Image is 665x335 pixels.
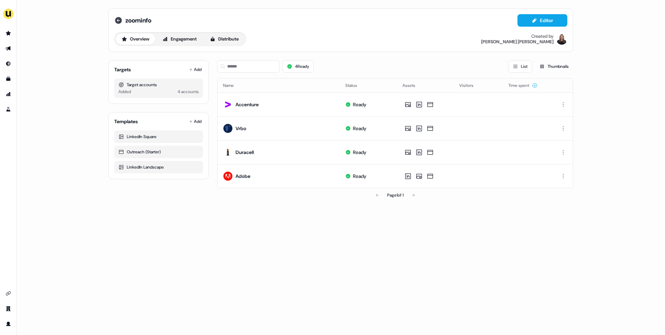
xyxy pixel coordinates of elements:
[508,60,532,73] button: List
[3,89,14,100] a: Go to attribution
[353,125,366,132] div: Ready
[3,43,14,54] a: Go to outbound experience
[114,66,131,73] div: Targets
[188,117,203,126] button: Add
[3,318,14,329] a: Go to profile
[204,34,245,45] button: Distribute
[223,79,242,92] button: Name
[118,133,199,140] div: LinkedIn Square
[3,288,14,299] a: Go to integrations
[3,58,14,69] a: Go to Inbound
[397,79,454,92] th: Assets
[118,148,199,155] div: Outreach (Starter)
[531,34,553,39] div: Created by
[535,60,573,73] button: Thumbnails
[517,14,567,27] button: Editor
[178,88,199,95] div: 4 accounts
[116,34,155,45] button: Overview
[118,88,131,95] div: Added
[114,118,138,125] div: Templates
[236,125,246,132] div: Vrbo
[236,173,250,180] div: Adobe
[353,149,366,156] div: Ready
[236,149,254,156] div: Duracell
[508,79,538,92] button: Time spent
[3,303,14,314] a: Go to team
[517,18,567,25] a: Editor
[556,34,567,45] img: Geneviève
[345,79,365,92] button: Status
[353,101,366,108] div: Ready
[282,60,314,73] button: 4Ready
[188,65,203,74] button: Add
[481,39,553,45] div: [PERSON_NAME] [PERSON_NAME]
[353,173,366,180] div: Ready
[118,81,199,88] div: Target accounts
[459,79,482,92] button: Visitors
[3,104,14,115] a: Go to experiments
[118,164,199,171] div: LinkedIn Landscape
[236,101,259,108] div: Accenture
[3,28,14,39] a: Go to prospects
[157,34,203,45] button: Engagement
[3,73,14,84] a: Go to templates
[387,192,404,199] div: Page 1 of 1
[125,16,151,25] span: zoominfo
